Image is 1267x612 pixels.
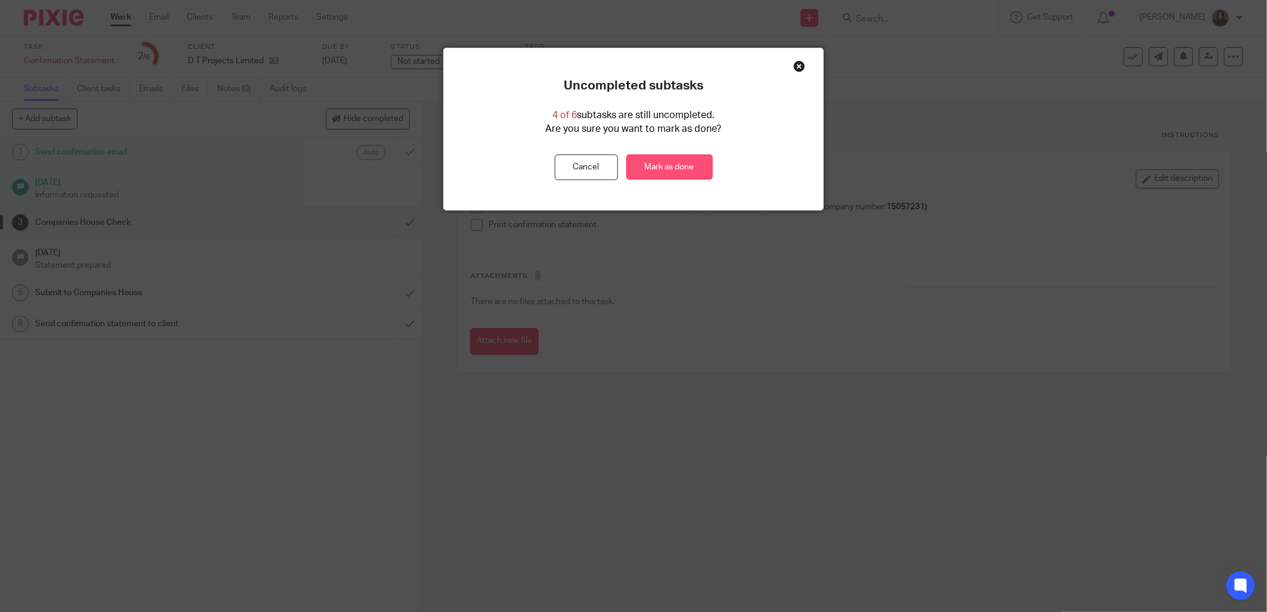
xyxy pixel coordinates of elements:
[552,109,715,122] p: subtasks are still uncompleted.
[546,122,722,136] p: Are you sure you want to mark as done?
[555,154,618,180] button: Cancel
[552,110,577,120] span: 4 of 6
[626,154,713,180] a: Mark as done
[564,78,703,94] p: Uncompleted subtasks
[793,60,805,72] div: Close this dialog window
